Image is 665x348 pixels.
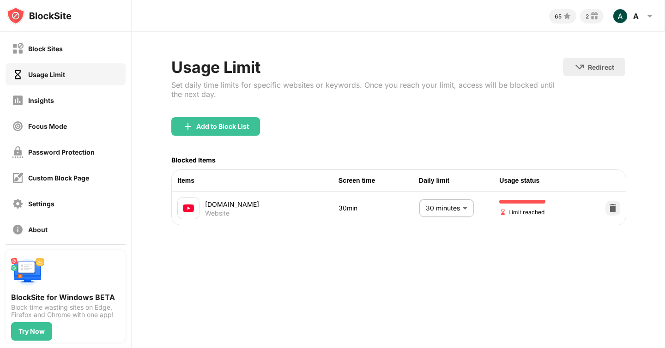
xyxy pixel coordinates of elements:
img: favicons [183,203,194,214]
img: about-off.svg [12,224,24,235]
div: [DOMAIN_NAME] [205,199,338,209]
div: 2 [586,13,589,20]
div: Password Protection [28,148,95,156]
div: Block Sites [28,45,63,53]
div: About [28,226,48,234]
div: Website [205,209,230,217]
div: Add to Block List [196,123,249,130]
div: Redirect [588,63,614,71]
div: Usage Limit [171,58,562,77]
div: Focus Mode [28,122,67,130]
div: Try Now [18,328,45,335]
div: Blocked Items [171,156,216,164]
div: Usage status [499,175,580,186]
div: A [633,12,639,21]
img: reward-small.svg [589,11,600,22]
div: Usage Limit [28,71,65,78]
div: BlockSite for Windows BETA [11,293,120,302]
img: block-off.svg [12,43,24,54]
img: time-usage-on.svg [12,69,24,80]
img: hourglass-end.svg [499,209,507,216]
div: Set daily time limits for specific websites or keywords. Once you reach your limit, access will b... [171,80,562,99]
img: points-small.svg [562,11,573,22]
div: Insights [28,96,54,104]
div: Daily limit [419,175,499,186]
img: focus-off.svg [12,120,24,132]
div: 65 [555,13,562,20]
p: 30 minutes [426,203,459,213]
div: Screen time [339,175,419,186]
span: Limit reached [499,208,544,216]
img: logo-blocksite.svg [6,6,72,25]
img: password-protection-off.svg [12,146,24,158]
div: Settings [28,200,54,208]
img: customize-block-page-off.svg [12,172,24,184]
img: ACg8ocJRA583PG8t-4MxIknjagi08DFzdSc76SJthBZSj9ZV8u1D3FCj=s96-c [613,9,628,24]
div: Items [177,175,338,186]
img: push-desktop.svg [11,256,44,289]
img: settings-off.svg [12,198,24,210]
div: Custom Block Page [28,174,89,182]
div: Block time wasting sites on Edge, Firefox and Chrome with one app! [11,304,120,318]
div: 30min [339,203,419,213]
img: insights-off.svg [12,95,24,106]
